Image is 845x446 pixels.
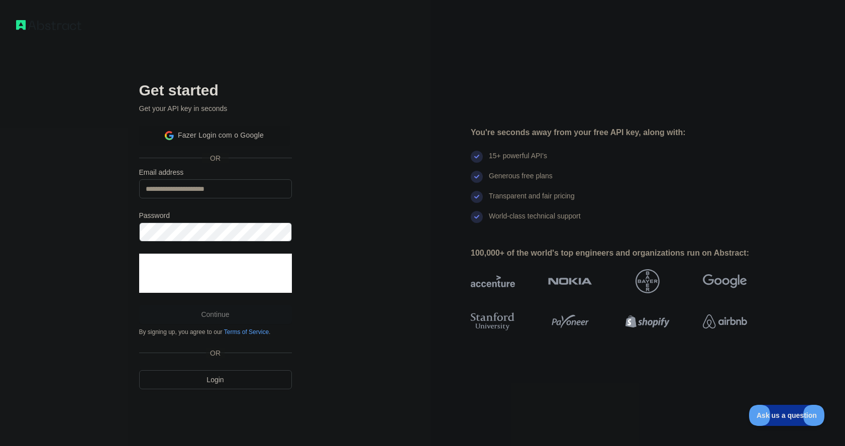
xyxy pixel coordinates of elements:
label: Email address [139,167,292,177]
img: bayer [636,269,660,293]
span: Fazer Login com o Google [178,130,264,141]
div: 15+ powerful API's [489,151,547,171]
h2: Get started [139,81,292,99]
img: check mark [471,211,483,223]
a: Terms of Service [224,328,269,336]
div: You're seconds away from your free API key, along with: [471,127,779,139]
img: google [703,269,747,293]
img: stanford university [471,310,515,332]
img: check mark [471,191,483,203]
div: By signing up, you agree to our . [139,328,292,336]
span: OR [202,153,229,163]
img: check mark [471,151,483,163]
img: nokia [548,269,592,293]
img: check mark [471,171,483,183]
a: Login [139,370,292,389]
button: Continue [139,305,292,324]
img: accenture [471,269,515,293]
iframe: reCAPTCHA [139,254,292,293]
p: Get your API key in seconds [139,103,292,114]
div: Transparent and fair pricing [489,191,575,211]
div: Generous free plans [489,171,553,191]
iframe: Toggle Customer Support [749,405,825,426]
img: shopify [625,310,670,332]
img: airbnb [703,310,747,332]
div: World-class technical support [489,211,581,231]
label: Password [139,210,292,220]
span: OR [206,348,225,358]
img: Workflow [16,20,81,30]
div: 100,000+ of the world's top engineers and organizations run on Abstract: [471,247,779,259]
img: payoneer [548,310,592,332]
div: Fazer Login com o Google [139,126,290,146]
